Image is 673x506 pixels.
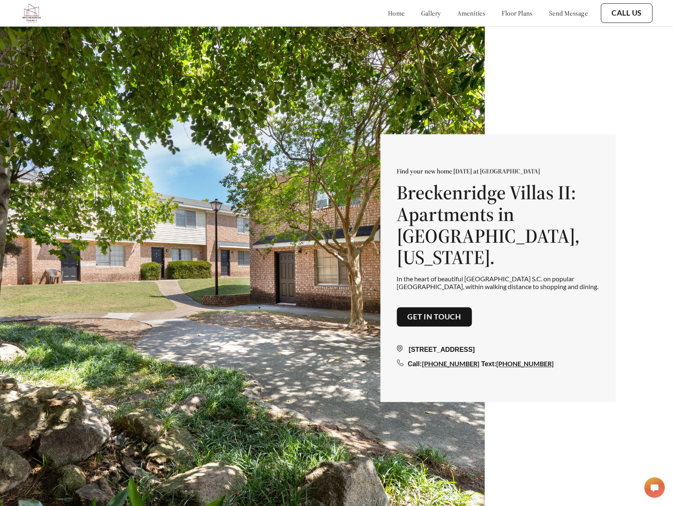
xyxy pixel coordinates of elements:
[601,3,652,23] button: Call Us
[397,345,599,355] div: [STREET_ADDRESS]
[496,360,554,368] a: [PHONE_NUMBER]
[21,2,43,24] img: bv2_logo.png
[397,275,599,291] p: In the heart of beautiful [GEOGRAPHIC_DATA] S.C. on popular [GEOGRAPHIC_DATA], within walking dis...
[388,9,405,17] a: home
[611,9,642,18] a: Call Us
[502,9,533,17] a: floor plans
[549,9,588,17] a: send message
[397,182,599,268] h1: Breckenridge Villas II: Apartments in [GEOGRAPHIC_DATA], [US_STATE].
[457,9,486,17] a: amenities
[397,307,472,327] button: Get in touch
[408,361,422,368] span: Call:
[422,360,479,368] a: [PHONE_NUMBER]
[421,9,441,17] a: gallery
[397,167,599,175] p: Find your new home [DATE] at [GEOGRAPHIC_DATA]
[481,361,496,368] span: Text:
[407,312,461,321] a: Get in touch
